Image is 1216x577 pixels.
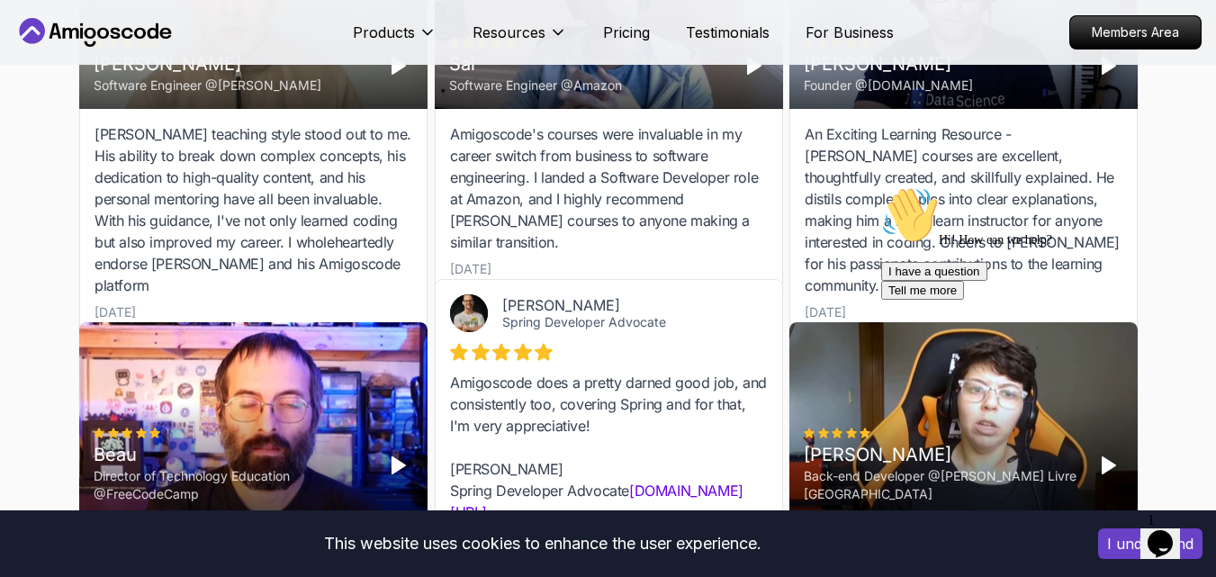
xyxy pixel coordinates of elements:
a: Members Area [1069,15,1202,50]
div: [DATE] [805,303,846,321]
img: Josh Long avatar [450,294,488,332]
div: Director of Technology Education @FreeCodeCamp [94,467,370,503]
p: Resources [473,22,545,43]
div: Amigoscode's courses were invaluable in my career switch from business to software engineering. I... [450,123,768,253]
div: [PERSON_NAME] [804,442,1080,467]
iframe: chat widget [874,179,1198,496]
div: [PERSON_NAME] teaching style stood out to me. His ability to break down complex concepts, his ded... [95,123,412,296]
div: Software Engineer @[PERSON_NAME] [94,77,321,95]
div: Founder @[DOMAIN_NAME] [804,77,973,95]
div: 👋Hi! How can we help?I have a questionTell me more [7,7,331,121]
a: Testimonials [686,22,770,43]
p: Products [353,22,415,43]
button: Products [353,22,437,58]
button: Tell me more [7,102,90,121]
div: Back-end Developer @[PERSON_NAME] Livre [GEOGRAPHIC_DATA] [804,467,1080,503]
div: [DATE] [450,260,491,278]
button: Resources [473,22,567,58]
a: For Business [806,22,894,43]
button: Accept cookies [1098,528,1202,559]
div: An Exciting Learning Resource - [PERSON_NAME] courses are excellent, thoughtfully created, and sk... [805,123,1122,296]
button: Play [383,51,412,80]
div: Software Engineer @Amazon [449,77,622,95]
div: [PERSON_NAME] [502,296,739,314]
iframe: chat widget [1140,505,1198,559]
a: Spring Developer Advocate [502,314,666,329]
img: :wave: [7,7,65,65]
div: This website uses cookies to enhance the user experience. [14,524,1071,563]
div: Amigoscode does a pretty darned good job, and consistently too, covering Spring and for that, I'm... [450,372,768,523]
button: Play [383,451,412,480]
button: I have a question [7,83,113,102]
span: Hi! How can we help? [7,54,178,68]
p: Members Area [1070,16,1201,49]
a: Pricing [603,22,650,43]
div: Beau [94,442,370,467]
a: [DOMAIN_NAME][URL] [450,482,743,521]
button: Play [739,51,768,80]
div: [DATE] [95,303,136,321]
button: Play [1094,51,1122,80]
